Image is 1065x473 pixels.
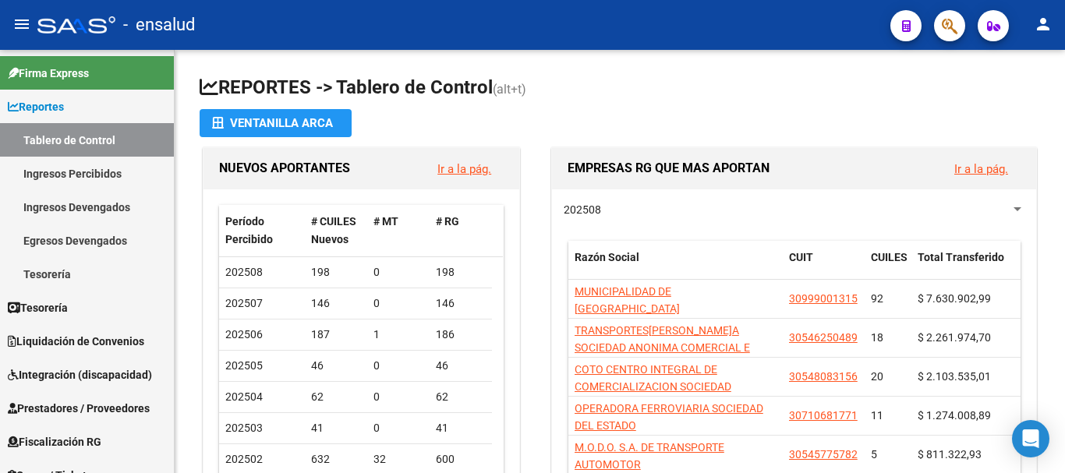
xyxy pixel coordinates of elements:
[8,400,150,417] span: Prestadores / Proveedores
[373,450,423,468] div: 32
[436,295,486,312] div: 146
[8,299,68,316] span: Tesorería
[575,363,731,411] span: COTO CENTRO INTEGRAL DE COMERCIALIZACION SOCIEDAD ANONIMA
[12,15,31,34] mat-icon: menu
[437,162,491,176] a: Ir a la pág.
[225,359,263,372] span: 202505
[568,161,770,175] span: EMPRESAS RG QUE MAS APORTAN
[918,370,991,383] span: $ 2.103.535,01
[219,205,305,256] datatable-header-cell: Período Percibido
[373,419,423,437] div: 0
[8,65,89,82] span: Firma Express
[367,205,430,256] datatable-header-cell: # MT
[212,109,339,137] div: Ventanilla ARCA
[225,390,263,403] span: 202504
[575,402,763,432] span: OPERADORA FERROVIARIA SOCIEDAD DEL ESTADO
[373,326,423,344] div: 1
[373,295,423,312] div: 0
[871,370,883,383] span: 20
[225,453,263,465] span: 202502
[575,251,639,263] span: Razón Social
[789,370,858,383] span: 30548083156
[311,215,356,245] span: # CUILES Nuevos
[430,205,492,256] datatable-header-cell: # RG
[8,333,144,350] span: Liquidación de Convenios
[311,263,361,281] div: 198
[436,357,486,375] div: 46
[865,241,911,292] datatable-header-cell: CUILES
[225,422,263,434] span: 202503
[373,388,423,406] div: 0
[942,154,1021,183] button: Ir a la pág.
[783,241,865,292] datatable-header-cell: CUIT
[918,292,991,305] span: $ 7.630.902,99
[373,215,398,228] span: # MT
[123,8,195,42] span: - ensalud
[436,215,459,228] span: # RG
[225,215,273,245] span: Período Percibido
[436,263,486,281] div: 198
[1012,420,1049,457] div: Open Intercom Messenger
[8,98,64,115] span: Reportes
[225,328,263,341] span: 202506
[918,251,1004,263] span: Total Transferido
[918,331,991,344] span: $ 2.261.974,70
[305,205,367,256] datatable-header-cell: # CUILES Nuevos
[575,285,680,316] span: MUNICIPALIDAD DE [GEOGRAPHIC_DATA]
[311,326,361,344] div: 187
[575,324,750,372] span: TRANSPORTES[PERSON_NAME]A SOCIEDAD ANONIMA COMERCIAL E INDUSTRIAL
[373,263,423,281] div: 0
[918,409,991,422] span: $ 1.274.008,89
[789,331,858,344] span: 30546250489
[311,450,361,468] div: 632
[918,448,982,461] span: $ 811.322,93
[311,419,361,437] div: 41
[311,388,361,406] div: 62
[564,203,601,216] span: 202508
[436,326,486,344] div: 186
[425,154,504,183] button: Ir a la pág.
[493,82,526,97] span: (alt+t)
[789,448,858,461] span: 30545775782
[200,109,352,137] button: Ventanilla ARCA
[225,266,263,278] span: 202508
[789,409,858,422] span: 30710681771
[311,357,361,375] div: 46
[871,251,908,263] span: CUILES
[219,161,350,175] span: NUEVOS APORTANTES
[789,251,813,263] span: CUIT
[8,433,101,450] span: Fiscalización RG
[311,295,361,312] div: 146
[436,388,486,406] div: 62
[575,441,724,471] span: M.O.D.O. S.A. DE TRANSPORTE AUTOMOTOR
[373,357,423,375] div: 0
[436,450,486,468] div: 600
[911,241,1021,292] datatable-header-cell: Total Transferido
[8,366,152,383] span: Integración (discapacidad)
[871,448,877,461] span: 5
[871,292,883,305] span: 92
[871,409,883,422] span: 11
[200,75,1040,102] h1: REPORTES -> Tablero de Control
[436,419,486,437] div: 41
[568,241,783,292] datatable-header-cell: Razón Social
[1034,15,1053,34] mat-icon: person
[225,297,263,309] span: 202507
[789,292,858,305] span: 30999001315
[954,162,1008,176] a: Ir a la pág.
[871,331,883,344] span: 18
